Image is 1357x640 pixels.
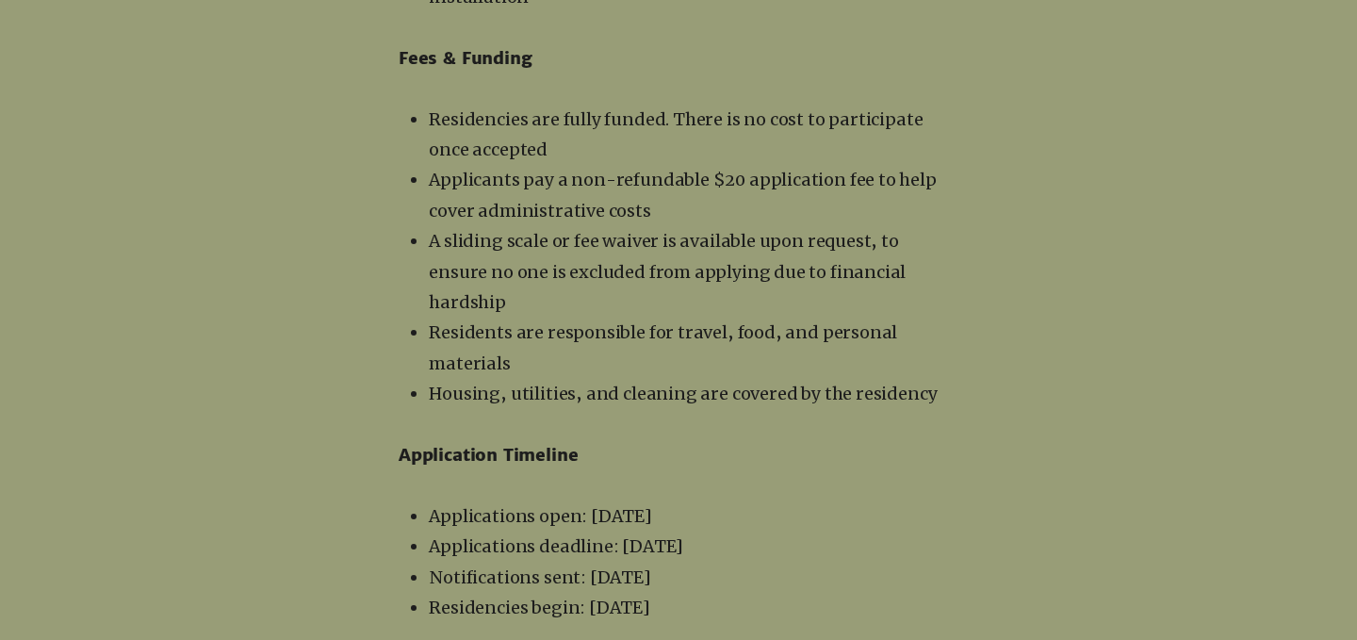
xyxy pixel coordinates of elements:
[429,108,923,160] span: Residencies are fully funded. There is no cost to participate once accepted
[429,383,937,404] span: Housing, utilities, and cleaning are covered by the residency
[429,566,650,588] span: Notifications sent: [DATE]
[429,321,897,373] span: Residents are responsible for travel, food, and personal materials
[399,444,578,466] span: Application Timeline
[399,47,531,69] span: Fees & Funding
[429,505,652,527] span: Applications open: [DATE]
[429,169,936,221] span: Applicants pay a non-refundable $20 application fee to help cover administrative costs
[429,597,650,618] span: Residencies begin: [DATE]
[429,230,906,313] span: A sliding scale or fee waiver is available upon request, to ensure no one is excluded from applyi...
[429,535,683,557] span: Applications deadline: [DATE]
